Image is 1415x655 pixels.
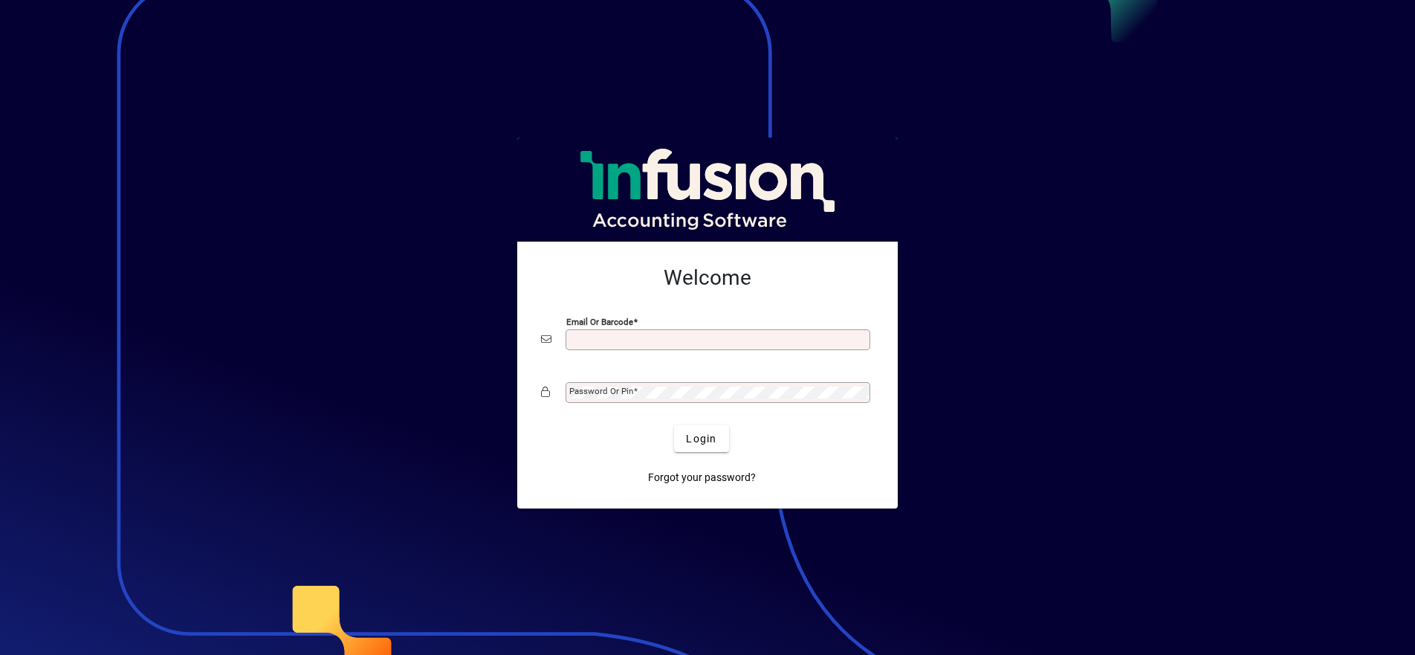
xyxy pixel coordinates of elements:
[674,425,728,452] button: Login
[648,470,756,485] span: Forgot your password?
[642,464,762,491] a: Forgot your password?
[569,386,633,396] mat-label: Password or Pin
[686,431,716,447] span: Login
[566,317,633,327] mat-label: Email or Barcode
[541,265,874,291] h2: Welcome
